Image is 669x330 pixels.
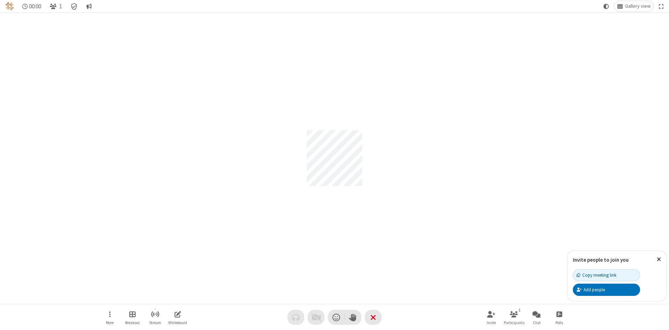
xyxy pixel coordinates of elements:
[625,3,651,9] span: Gallery view
[503,307,524,327] button: Open participant list
[365,310,382,325] button: End or leave meeting
[6,2,14,10] img: QA Selenium DO NOT DELETE OR CHANGE
[83,1,94,11] button: Conversation
[47,1,65,11] button: Open participant list
[481,307,502,327] button: Invite participants (Alt+I)
[168,321,187,325] span: Whiteboard
[287,310,304,325] button: Audio problem - check your Internet connection or call by phone
[145,307,166,327] button: Start streaming
[125,321,140,325] span: Breakout
[573,284,640,296] button: Add people
[167,307,188,327] button: Open shared whiteboard
[656,1,667,11] button: Fullscreen
[573,256,629,263] label: Invite people to join you
[345,310,361,325] button: Raise hand
[68,1,81,11] div: Meeting details Encryption enabled
[517,307,523,313] div: 1
[59,3,62,10] span: 1
[122,307,143,327] button: Manage Breakout Rooms
[149,321,161,325] span: Stream
[573,269,640,281] button: Copy meeting link
[504,321,524,325] span: Participants
[577,272,616,278] div: Copy meeting link
[652,251,666,268] button: Close popover
[555,321,563,325] span: Polls
[328,310,345,325] button: Send a reaction
[487,321,496,325] span: Invite
[614,1,653,11] button: Change layout
[29,3,41,10] span: 00:00
[99,307,120,327] button: Open menu
[106,321,114,325] span: More
[549,307,570,327] button: Open poll
[20,1,44,11] div: Timer
[308,310,324,325] button: Video
[526,307,547,327] button: Open chat
[533,321,541,325] span: Chat
[601,1,612,11] button: Using system theme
